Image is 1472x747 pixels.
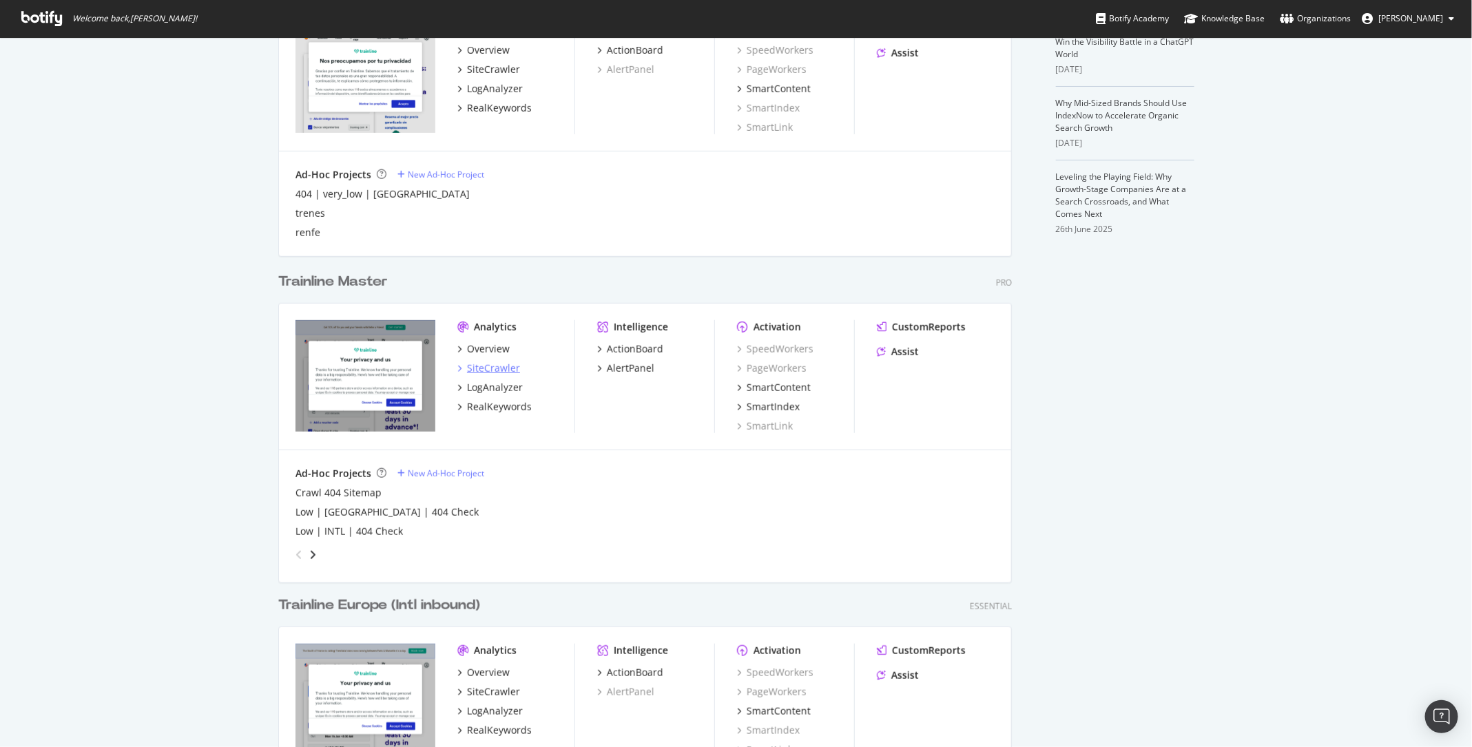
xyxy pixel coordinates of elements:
div: CustomReports [892,320,966,334]
a: AI Is Your New Customer: How to Win the Visibility Battle in a ChatGPT World [1056,23,1194,60]
div: Pro [996,277,1012,288]
div: SiteCrawler [467,361,520,375]
a: SpeedWorkers [737,666,813,680]
a: PageWorkers [737,685,807,699]
div: LogAnalyzer [467,82,523,96]
div: Assist [891,345,919,359]
a: PageWorkers [737,63,807,76]
a: Leveling the Playing Field: Why Growth-Stage Companies Are at a Search Crossroads, and What Comes... [1056,171,1187,220]
a: ActionBoard [597,666,663,680]
div: Analytics [474,644,517,657]
a: renfe [296,226,320,240]
div: Assist [891,669,919,682]
a: Trainline Europe (Intl inbound) [278,596,486,616]
div: SmartContent [747,82,811,96]
div: ActionBoard [607,666,663,680]
div: [DATE] [1056,63,1194,76]
a: RealKeywords [457,724,532,737]
a: ActionBoard [597,43,663,57]
div: Botify Academy [1096,12,1169,25]
div: SmartIndex [747,400,800,414]
a: SiteCrawler [457,63,520,76]
a: SmartIndex [737,724,800,737]
div: angle-left [290,544,308,566]
div: Activation [754,320,801,334]
a: Low | [GEOGRAPHIC_DATA] | 404 Check [296,505,479,519]
a: CustomReports [877,644,966,657]
div: Ad-Hoc Projects [296,168,371,182]
div: New Ad-Hoc Project [408,467,484,479]
a: SmartContent [737,381,811,394]
a: RealKeywords [457,101,532,115]
a: Trainline Master [278,272,393,292]
div: AlertPanel [607,361,654,375]
a: SmartContent [737,704,811,718]
div: ActionBoard [607,43,663,57]
a: PageWorkers [737,361,807,375]
a: RealKeywords [457,400,532,414]
div: 26th June 2025 [1056,223,1194,235]
a: SpeedWorkers [737,342,813,356]
div: ActionBoard [607,342,663,356]
a: CustomReports [877,320,966,334]
div: Organizations [1280,12,1351,25]
div: New Ad-Hoc Project [408,169,484,180]
a: trenes [296,207,325,220]
a: Low | INTL | 404 Check [296,525,403,538]
a: LogAnalyzer [457,82,523,96]
div: Intelligence [614,320,668,334]
a: Assist [877,345,919,359]
div: RealKeywords [467,101,532,115]
div: Essential [970,600,1012,612]
a: LogAnalyzer [457,381,523,394]
div: Analytics [474,320,517,334]
a: 404 | very_low | [GEOGRAPHIC_DATA] [296,187,470,201]
img: https://www.thetrainline.com [296,320,435,432]
div: LogAnalyzer [467,704,523,718]
div: Open Intercom Messenger [1425,700,1458,733]
a: New Ad-Hoc Project [397,467,484,479]
a: SmartLink [737,419,793,433]
a: Overview [457,342,510,356]
div: CustomReports [892,644,966,657]
a: AlertPanel [597,63,654,76]
div: SiteCrawler [467,63,520,76]
button: [PERSON_NAME] [1351,8,1465,30]
a: AlertPanel [597,361,654,375]
div: [DATE] [1056,137,1194,149]
div: RealKeywords [467,400,532,414]
a: Crawl 404 Sitemap [296,486,382,500]
div: angle-right [308,548,318,562]
a: SmartContent [737,82,811,96]
div: SiteCrawler [467,685,520,699]
img: https://www.thetrainline.com/es [296,21,435,133]
div: Intelligence [614,644,668,657]
span: David Lewis [1378,12,1443,24]
div: SpeedWorkers [737,43,813,57]
a: ActionBoard [597,342,663,356]
div: Assist [891,46,919,60]
a: SmartLink [737,120,793,134]
a: LogAnalyzer [457,704,523,718]
a: Why Mid-Sized Brands Should Use IndexNow to Accelerate Organic Search Growth [1056,97,1188,134]
a: Assist [877,46,919,60]
div: LogAnalyzer [467,381,523,394]
a: SmartIndex [737,400,800,414]
div: Overview [467,342,510,356]
div: Trainline Europe (Intl inbound) [278,596,480,616]
a: SiteCrawler [457,685,520,699]
a: Overview [457,43,510,57]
